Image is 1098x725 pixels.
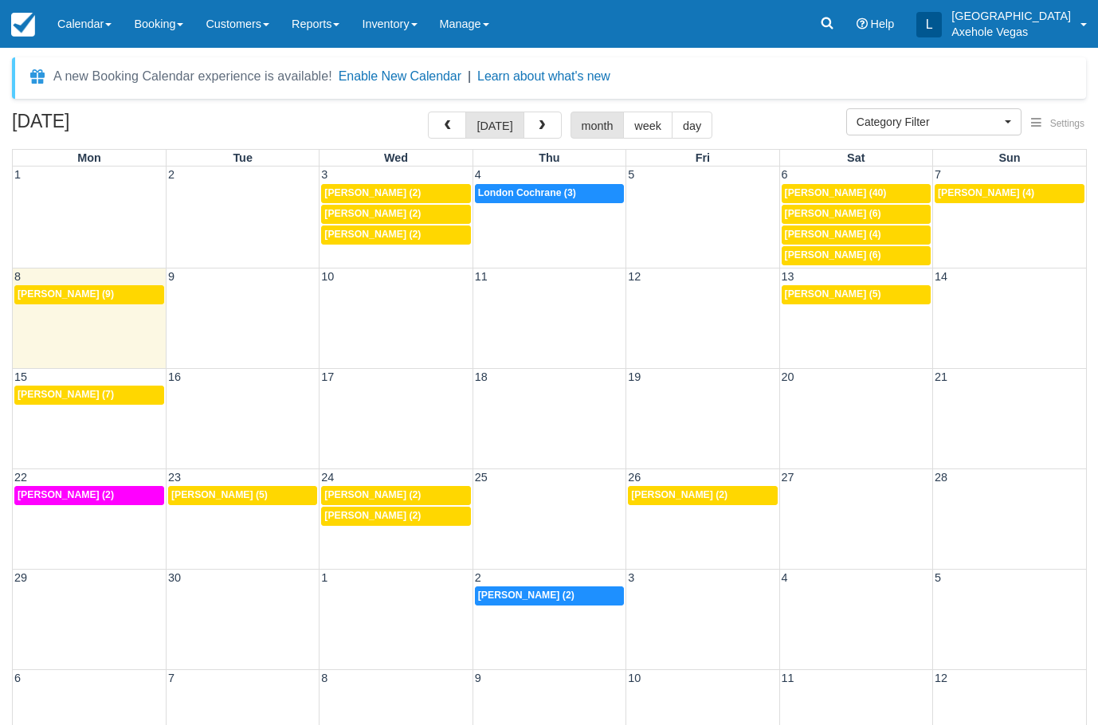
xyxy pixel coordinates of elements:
[477,69,610,83] a: Learn about what's new
[12,112,214,141] h2: [DATE]
[933,370,949,383] span: 21
[631,489,727,500] span: [PERSON_NAME] (2)
[171,489,268,500] span: [PERSON_NAME] (5)
[871,18,895,30] span: Help
[623,112,673,139] button: week
[321,507,470,526] a: [PERSON_NAME] (2)
[167,370,182,383] span: 16
[478,590,574,601] span: [PERSON_NAME] (2)
[13,270,22,283] span: 8
[785,208,881,219] span: [PERSON_NAME] (6)
[324,510,421,521] span: [PERSON_NAME] (2)
[933,270,949,283] span: 14
[782,285,931,304] a: [PERSON_NAME] (5)
[626,471,642,484] span: 26
[473,471,489,484] span: 25
[473,571,483,584] span: 2
[167,571,182,584] span: 30
[478,187,576,198] span: London Cochrane (3)
[933,672,949,684] span: 12
[780,672,796,684] span: 11
[468,69,471,83] span: |
[539,151,559,164] span: Thu
[846,108,1022,135] button: Category Filter
[782,246,931,265] a: [PERSON_NAME] (6)
[782,225,931,245] a: [PERSON_NAME] (4)
[780,370,796,383] span: 20
[167,672,176,684] span: 7
[167,168,176,181] span: 2
[339,69,461,84] button: Enable New Calendar
[13,471,29,484] span: 22
[321,205,470,224] a: [PERSON_NAME] (2)
[933,168,943,181] span: 7
[935,184,1084,203] a: [PERSON_NAME] (4)
[782,205,931,224] a: [PERSON_NAME] (6)
[785,249,881,261] span: [PERSON_NAME] (6)
[18,288,114,300] span: [PERSON_NAME] (9)
[465,112,524,139] button: [DATE]
[324,208,421,219] span: [PERSON_NAME] (2)
[167,471,182,484] span: 23
[626,370,642,383] span: 19
[11,13,35,37] img: checkfront-main-nav-mini-logo.png
[320,672,329,684] span: 8
[475,586,624,605] a: [PERSON_NAME] (2)
[384,151,408,164] span: Wed
[951,8,1071,24] p: [GEOGRAPHIC_DATA]
[1050,118,1084,129] span: Settings
[916,12,942,37] div: L
[672,112,712,139] button: day
[13,672,22,684] span: 6
[320,571,329,584] span: 1
[626,672,642,684] span: 10
[933,571,943,584] span: 5
[857,114,1001,130] span: Category Filter
[857,18,868,29] i: Help
[324,187,421,198] span: [PERSON_NAME] (2)
[321,184,470,203] a: [PERSON_NAME] (2)
[320,168,329,181] span: 3
[933,471,949,484] span: 28
[626,270,642,283] span: 12
[13,571,29,584] span: 29
[780,168,790,181] span: 6
[780,270,796,283] span: 13
[628,486,777,505] a: [PERSON_NAME] (2)
[626,168,636,181] span: 5
[168,486,317,505] a: [PERSON_NAME] (5)
[938,187,1034,198] span: [PERSON_NAME] (4)
[324,229,421,240] span: [PERSON_NAME] (2)
[951,24,1071,40] p: Axehole Vegas
[626,571,636,584] span: 3
[233,151,253,164] span: Tue
[320,471,335,484] span: 24
[324,489,421,500] span: [PERSON_NAME] (2)
[18,489,114,500] span: [PERSON_NAME] (2)
[14,285,164,304] a: [PERSON_NAME] (9)
[320,270,335,283] span: 10
[785,288,881,300] span: [PERSON_NAME] (5)
[13,370,29,383] span: 15
[320,370,335,383] span: 17
[321,225,470,245] a: [PERSON_NAME] (2)
[475,184,624,203] a: London Cochrane (3)
[785,229,881,240] span: [PERSON_NAME] (4)
[473,370,489,383] span: 18
[473,168,483,181] span: 4
[13,168,22,181] span: 1
[571,112,625,139] button: month
[780,471,796,484] span: 27
[847,151,865,164] span: Sat
[780,571,790,584] span: 4
[473,270,489,283] span: 11
[77,151,101,164] span: Mon
[782,184,931,203] a: [PERSON_NAME] (40)
[1022,112,1094,135] button: Settings
[998,151,1020,164] span: Sun
[696,151,710,164] span: Fri
[14,486,164,505] a: [PERSON_NAME] (2)
[321,486,470,505] a: [PERSON_NAME] (2)
[473,672,483,684] span: 9
[785,187,887,198] span: [PERSON_NAME] (40)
